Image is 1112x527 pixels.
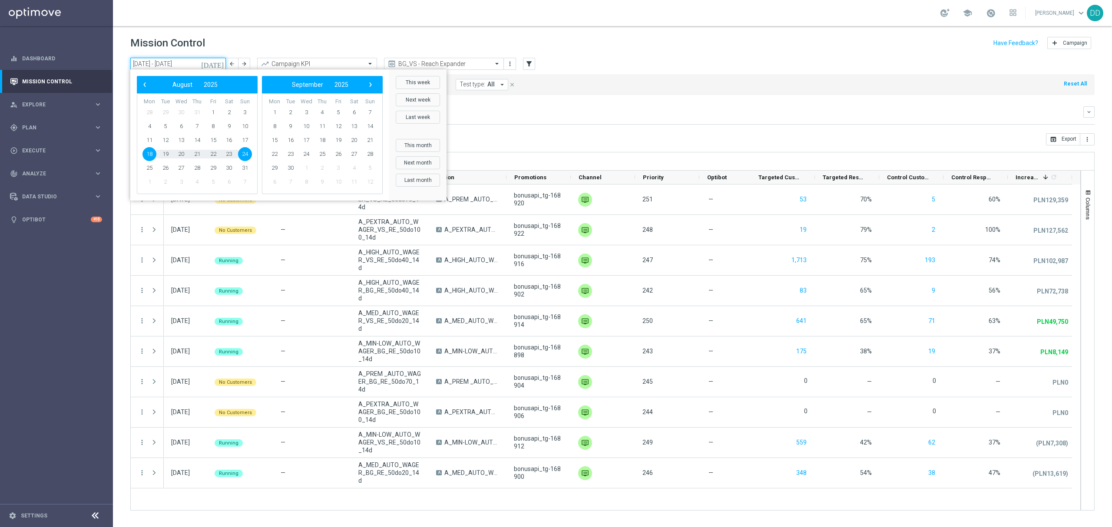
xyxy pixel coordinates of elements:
[142,175,156,189] span: 1
[931,194,936,205] button: 5
[22,194,94,199] span: Data Studio
[22,70,102,93] a: Mission Control
[189,98,205,105] th: weekday
[436,379,442,384] span: A
[173,98,189,105] th: weekday
[261,59,269,68] i: trending_up
[190,161,204,175] span: 28
[238,133,252,147] span: 17
[222,175,236,189] span: 6
[444,226,499,234] span: A_PEXTRA_AUTO_WAGER_VS_RE_50do100_14d
[396,111,440,124] button: Last week
[387,59,396,68] i: preview
[198,79,223,90] button: 2025
[237,98,253,105] th: weekday
[268,147,281,161] span: 22
[924,255,936,266] button: 193
[10,47,102,70] div: Dashboard
[284,175,298,189] span: 7
[138,347,146,355] button: more_vert
[334,81,348,88] span: 2025
[1084,136,1091,143] i: more_vert
[362,98,378,105] th: weekday
[1049,172,1057,182] span: Calculate column
[347,161,361,175] span: 4
[514,174,546,181] span: Promotions
[10,216,103,223] div: lightbulb Optibot +10
[10,101,103,108] button: person_search Explore keyboard_arrow_right
[1063,40,1087,46] span: Campaign
[299,147,313,161] span: 24
[791,255,808,266] button: 1,713
[22,125,94,130] span: Plan
[314,98,331,105] th: weekday
[267,98,283,105] th: weekday
[130,37,205,49] h1: Mission Control
[10,170,103,177] div: track_changes Analyze keyboard_arrow_right
[131,336,164,367] div: Press SPACE to select this row.
[172,81,192,88] span: August
[315,175,329,189] span: 9
[238,58,250,70] button: arrow_forward
[10,124,94,132] div: Plan
[444,378,499,385] span: A_PREM _AUTO_WAGER_BG_RE_50do70_14d
[456,79,508,90] button: Test type: All arrow_drop_down
[222,119,236,133] span: 9
[138,256,146,264] button: more_vert
[10,124,18,132] i: gps_fixed
[927,437,936,448] button: 62
[498,81,506,89] i: arrow_drop_down
[460,81,485,88] span: Test type:
[10,147,103,154] div: play_circle_outline Execute keyboard_arrow_right
[1047,37,1091,49] button: add Campaign
[164,184,1072,215] div: Press SPACE to select this row.
[363,133,377,147] span: 21
[190,119,204,133] span: 7
[578,466,592,480] img: Private message
[131,428,164,458] div: Press SPACE to select this row.
[506,60,513,67] i: more_vert
[1063,79,1088,89] button: Reset All
[206,133,220,147] span: 15
[444,287,499,294] span: A_HIGH_AUTO_WAGER_BG_RE_50do40_14d
[758,174,800,181] span: Targeted Customers
[1083,106,1095,118] button: keyboard_arrow_down
[927,468,936,478] button: 38
[578,193,592,207] img: Private message
[257,58,377,70] ng-select: Campaign KPI
[795,346,808,357] button: 175
[268,133,281,147] span: 15
[138,287,146,294] button: more_vert
[164,336,1072,367] div: Press SPACE to select this row.
[315,105,329,119] span: 4
[1050,174,1057,181] i: refresh
[330,98,346,105] th: weekday
[174,133,188,147] span: 13
[131,245,164,276] div: Press SPACE to select this row.
[10,216,18,224] i: lightbulb
[10,147,18,155] i: play_circle_outline
[508,80,516,89] button: close
[525,60,533,68] i: filter_alt
[238,119,252,133] span: 10
[174,105,188,119] span: 30
[138,378,146,385] button: more_vert
[299,175,313,189] span: 8
[222,133,236,147] span: 16
[204,81,218,88] span: 2025
[10,55,18,63] i: equalizer
[347,147,361,161] span: 27
[444,438,499,446] span: A_MIN-LOW_AUTO_WAGER_VS_RE_50do10_14d
[444,347,499,355] span: A_MIN-LOW_AUTO_WAGER_BG_RE_50do10_14d
[94,123,102,132] i: keyboard_arrow_right
[384,58,504,70] ng-select: BG_VS - Reach Expander
[22,208,91,231] a: Optibot
[436,318,442,323] span: A
[315,133,329,147] span: 18
[509,82,515,88] i: close
[436,409,442,415] span: A
[799,285,808,296] button: 83
[10,78,103,85] div: Mission Control
[284,161,298,175] span: 30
